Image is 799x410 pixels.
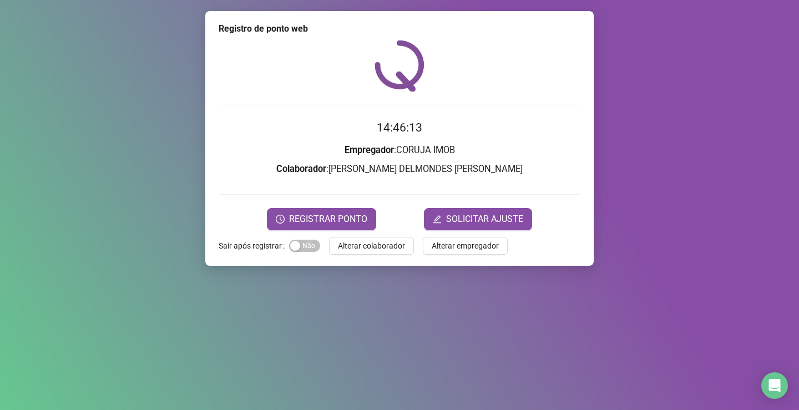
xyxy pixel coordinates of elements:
[276,164,326,174] strong: Colaborador
[432,240,499,252] span: Alterar empregador
[219,143,580,158] h3: : CORUJA IMOB
[345,145,394,155] strong: Empregador
[329,237,414,255] button: Alterar colaborador
[433,215,442,224] span: edit
[289,212,367,226] span: REGISTRAR PONTO
[219,162,580,176] h3: : [PERSON_NAME] DELMONDES [PERSON_NAME]
[338,240,405,252] span: Alterar colaborador
[267,208,376,230] button: REGISTRAR PONTO
[761,372,788,399] div: Open Intercom Messenger
[446,212,523,226] span: SOLICITAR AJUSTE
[423,237,508,255] button: Alterar empregador
[424,208,532,230] button: editSOLICITAR AJUSTE
[219,22,580,36] div: Registro de ponto web
[219,237,289,255] label: Sair após registrar
[276,215,285,224] span: clock-circle
[375,40,424,92] img: QRPoint
[377,121,422,134] time: 14:46:13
